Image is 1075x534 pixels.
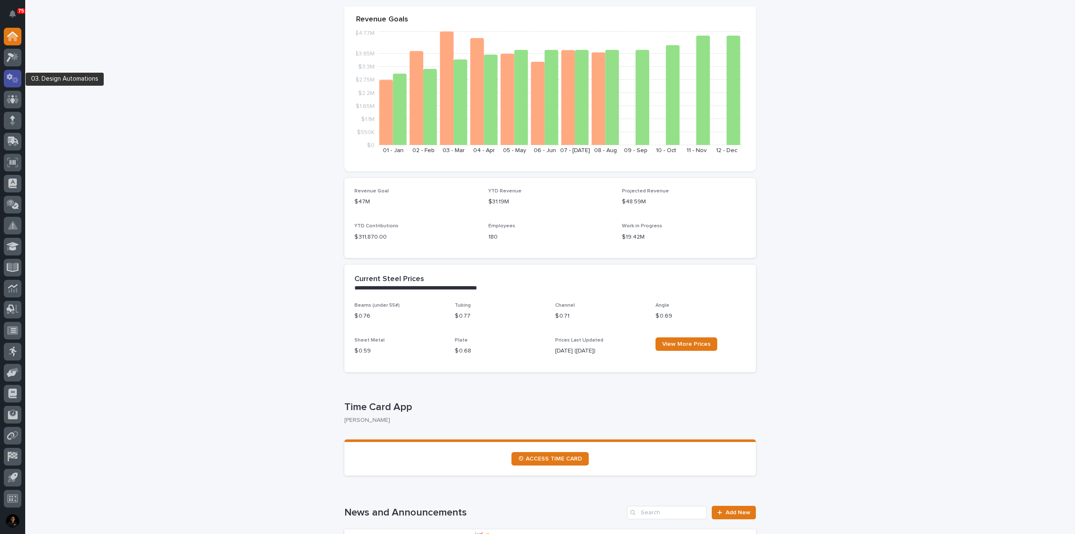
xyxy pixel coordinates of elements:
[662,341,711,347] span: View More Prices
[534,147,556,153] text: 06 - Jun
[18,8,24,14] p: 75
[622,233,746,242] p: $19.42M
[555,338,603,343] span: Prices Last Updated
[354,275,424,284] h2: Current Steel Prices
[488,224,515,229] span: Employees
[655,303,669,308] span: Angle
[355,77,375,83] tspan: $2.75M
[355,51,375,57] tspan: $3.85M
[560,147,590,153] text: 07 - [DATE]
[627,506,707,519] input: Search
[344,401,752,413] p: Time Card App
[455,338,468,343] span: Plate
[358,90,375,96] tspan: $2.2M
[555,312,645,321] p: $ 0.71
[716,147,737,153] text: 12 - Dec
[344,417,749,424] p: [PERSON_NAME]
[4,5,21,23] button: Notifications
[10,10,21,24] div: Notifications75
[383,147,404,153] text: 01 - Jan
[354,303,400,308] span: Beams (under 55#)
[624,147,648,153] text: 09 - Sep
[726,510,750,516] span: Add New
[355,30,375,36] tspan: $4.77M
[361,116,375,122] tspan: $1.1M
[655,312,746,321] p: $ 0.69
[687,147,707,153] text: 11 - Nov
[354,338,385,343] span: Sheet Metal
[473,147,495,153] text: 04 - Apr
[354,189,389,194] span: Revenue Goal
[622,197,746,206] p: $48.59M
[622,189,669,194] span: Projected Revenue
[367,142,375,148] tspan: $0
[354,347,445,355] p: $ 0.59
[455,312,545,321] p: $ 0.77
[443,147,465,153] text: 03 - Mar
[358,64,375,70] tspan: $3.3M
[555,347,645,355] p: [DATE] ([DATE])
[488,233,612,242] p: 180
[354,312,445,321] p: $ 0.76
[412,147,435,153] text: 02 - Feb
[655,337,717,351] a: View More Prices
[354,233,478,242] p: $ 311,870.00
[503,147,526,153] text: 05 - May
[455,347,545,355] p: $ 0.68
[622,224,662,229] span: Work in Progress
[712,506,756,519] a: Add New
[357,129,375,135] tspan: $550K
[555,303,575,308] span: Channel
[518,456,582,462] span: ⏲ ACCESS TIME CARD
[354,224,399,229] span: YTD Contributions
[656,147,676,153] text: 10 - Oct
[594,147,617,153] text: 08 - Aug
[488,189,522,194] span: YTD Revenue
[354,197,478,206] p: $47M
[455,303,471,308] span: Tubing
[511,452,589,466] a: ⏲ ACCESS TIME CARD
[4,512,21,530] button: users-avatar
[488,197,612,206] p: $31.19M
[356,103,375,109] tspan: $1.65M
[344,507,624,519] h1: News and Announcements
[356,15,744,24] p: Revenue Goals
